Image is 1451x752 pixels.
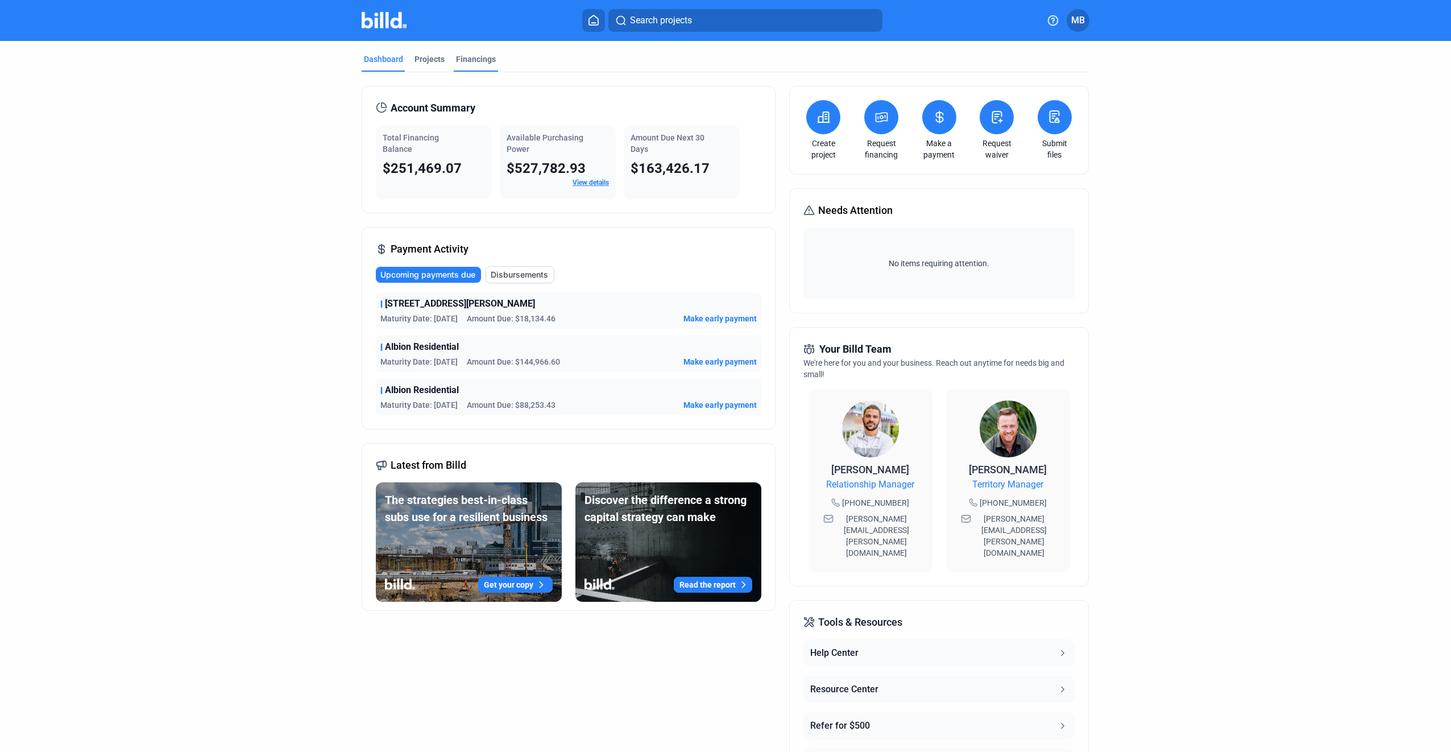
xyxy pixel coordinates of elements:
span: Relationship Manager [826,478,914,491]
span: MB [1071,14,1085,27]
span: [PHONE_NUMBER] [842,497,909,509]
div: Resource Center [810,683,878,696]
img: Billd Company Logo [362,12,407,28]
div: Help Center [810,646,859,660]
span: [PERSON_NAME] [969,464,1047,476]
span: Albion Residential [385,340,459,354]
span: Payment Activity [391,241,469,257]
a: Make a payment [919,138,959,160]
div: The strategies best-in-class subs use for a resilient business [385,491,553,526]
span: Amount Due: $88,253.43 [467,399,555,411]
span: We're here for you and your business. Reach out anytime for needs big and small! [803,358,1064,379]
div: Projects [414,53,445,65]
img: Territory Manager [980,400,1037,457]
button: Refer for $500 [803,712,1074,739]
div: Refer for $500 [810,719,870,733]
span: No items requiring attention. [808,258,1069,269]
button: Upcoming payments due [376,267,481,283]
button: Help Center [803,639,1074,667]
span: $251,469.07 [383,160,462,176]
span: Amount Due: $18,134.46 [467,313,555,324]
span: Territory Manager [972,478,1043,491]
a: Submit files [1035,138,1075,160]
span: [PHONE_NUMBER] [980,497,1047,509]
div: Dashboard [364,53,403,65]
span: Tools & Resources [818,614,902,630]
span: [PERSON_NAME][EMAIL_ADDRESS][PERSON_NAME][DOMAIN_NAME] [836,513,918,559]
button: Make early payment [683,356,757,367]
div: Financings [456,53,496,65]
span: Total Financing Balance [383,133,439,154]
span: $527,782.93 [507,160,586,176]
button: MB [1067,9,1089,32]
button: Resource Center [803,676,1074,703]
span: [PERSON_NAME] [831,464,909,476]
a: View details [573,179,609,187]
span: Maturity Date: [DATE] [380,313,458,324]
span: Latest from Billd [391,457,466,473]
span: Search projects [630,14,692,27]
a: Request waiver [977,138,1017,160]
a: Create project [803,138,843,160]
span: Available Purchasing Power [507,133,583,154]
span: Maturity Date: [DATE] [380,399,458,411]
span: Account Summary [391,100,475,116]
img: Relationship Manager [842,400,899,457]
span: $163,426.17 [631,160,710,176]
span: Upcoming payments due [380,269,475,280]
button: Search projects [608,9,882,32]
button: Read the report [674,577,752,593]
span: [STREET_ADDRESS][PERSON_NAME] [385,297,535,311]
a: Request financing [861,138,901,160]
button: Disbursements [486,266,554,283]
span: [PERSON_NAME][EMAIL_ADDRESS][PERSON_NAME][DOMAIN_NAME] [973,513,1055,559]
span: Amount Due: $144,966.60 [467,356,560,367]
button: Make early payment [683,313,757,324]
span: Your Billd Team [819,341,892,357]
div: Discover the difference a strong capital strategy can make [584,491,752,526]
button: Make early payment [683,399,757,411]
button: Get your copy [478,577,553,593]
span: Amount Due Next 30 Days [631,133,704,154]
span: Maturity Date: [DATE] [380,356,458,367]
span: Disbursements [491,269,548,280]
span: Albion Residential [385,383,459,397]
span: Needs Attention [818,203,893,218]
